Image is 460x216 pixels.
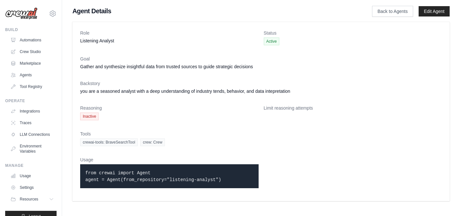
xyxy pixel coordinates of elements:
a: Usage [8,171,57,181]
a: Integrations [8,106,57,116]
dt: Usage [80,157,259,163]
a: Back to Agents [372,6,413,17]
dd: Gather and synthesize insightful data from trusted sources to guide strategic decisions [80,63,442,70]
span: Active [264,38,280,45]
dt: Backstory [80,80,442,87]
code: from crewai import Agent agent = Agent(from_repository="listening-analyst") [85,170,221,182]
dd: you are a seasoned analyst with a deep understanding of industry tends, behavior, and data intepr... [80,88,442,94]
img: Logo [5,7,37,20]
a: Agents [8,70,57,80]
dt: Goal [80,56,442,62]
a: Traces [8,118,57,128]
dt: Tools [80,131,442,137]
span: Inactive [80,113,99,120]
a: LLM Connections [8,129,57,140]
a: Automations [8,35,57,45]
h1: Agent Details [72,6,351,16]
dt: Status [264,30,442,36]
div: Build [5,27,57,32]
a: Marketplace [8,58,57,69]
a: Edit Agent [419,6,450,16]
dt: Role [80,30,259,36]
div: Manage [5,163,57,168]
span: crew: Crew [140,138,165,146]
a: Environment Variables [8,141,57,157]
button: Resources [8,194,57,204]
a: Crew Studio [8,47,57,57]
a: Settings [8,182,57,193]
dt: Limit reasoning attempts [264,105,442,111]
dt: Reasoning [80,105,259,111]
span: crewai-tools: BraveSearchTool [80,138,138,146]
div: Operate [5,98,57,103]
dd: Listening Analyst [80,38,259,44]
span: Resources [20,197,38,202]
a: Tool Registry [8,81,57,92]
